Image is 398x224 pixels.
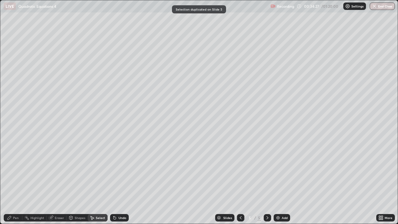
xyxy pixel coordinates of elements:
div: Pen [13,216,19,219]
div: 5 [247,216,253,220]
button: End Class [370,2,395,10]
img: add-slide-button [275,215,280,220]
img: class-settings-icons [345,4,350,9]
div: Eraser [55,216,64,219]
img: recording.375f2c34.svg [271,4,275,9]
img: end-class-cross [372,4,377,9]
div: / [254,216,256,220]
p: Settings [351,5,363,8]
p: Recording [277,4,294,9]
div: Select [96,216,105,219]
p: Quadratic Equations 4 [18,4,56,9]
div: Shapes [75,216,85,219]
div: Add [282,216,288,219]
p: LIVE [6,4,14,9]
div: More [385,216,392,219]
div: Slides [223,216,232,219]
div: Undo [118,216,126,219]
div: Highlight [30,216,44,219]
div: 5 [257,215,261,221]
